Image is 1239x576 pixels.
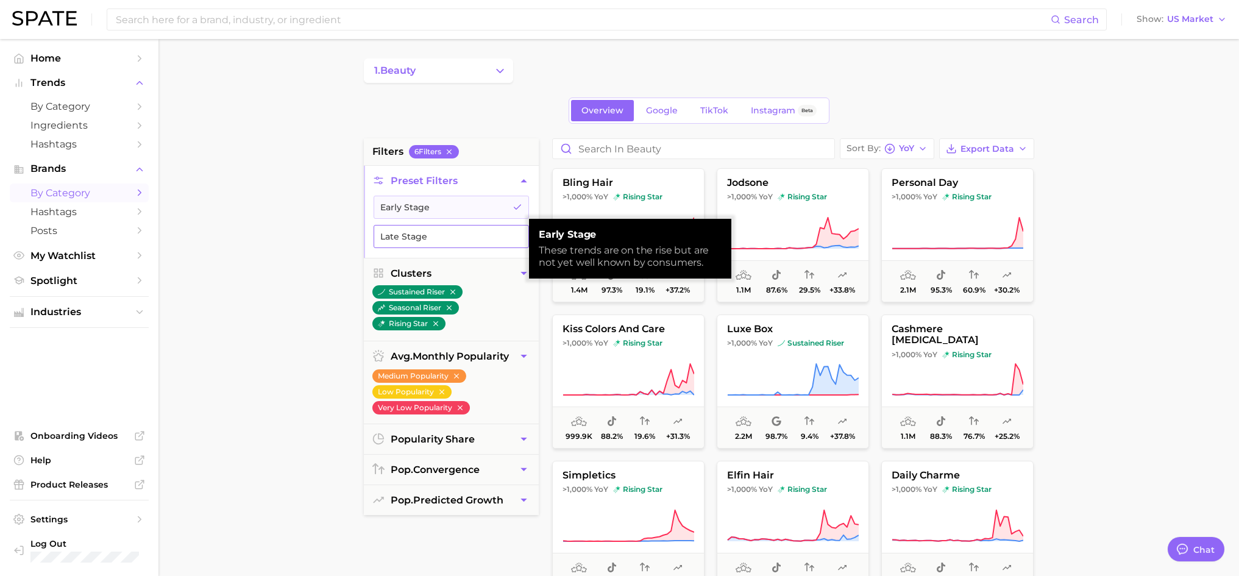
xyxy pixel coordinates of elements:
span: YoY [923,192,937,202]
span: rising star [613,338,662,348]
span: Trends [30,77,128,88]
button: Export Data [939,138,1034,159]
span: average monthly popularity: Medium Popularity [736,268,751,283]
img: rising star [778,193,785,201]
button: Low Popularity [372,385,452,399]
button: avg.monthly popularity [364,341,539,371]
button: sustained riser [372,285,463,299]
span: popularity convergence: Very Low Convergence [640,414,650,429]
span: popularity convergence: High Convergence [969,268,979,283]
span: convergence [391,464,480,475]
a: TikTok [690,100,739,121]
span: 19.6% [634,432,655,441]
span: Instagram [751,105,795,116]
span: simpletics [553,470,704,481]
span: personal day [882,177,1033,188]
span: average monthly popularity: Medium Popularity [571,414,587,429]
button: Trends [10,74,149,92]
span: YoY [923,350,937,360]
span: YoY [923,485,937,494]
button: Early Stage [374,196,529,219]
img: sustained riser [778,340,785,347]
button: seasonal riser [372,301,459,315]
span: average monthly popularity: Medium Popularity [736,414,751,429]
span: Hashtags [30,206,128,218]
a: Hashtags [10,135,149,154]
img: rising star [942,486,950,493]
a: Posts [10,221,149,240]
button: Sort ByYoY [840,138,934,159]
a: by Category [10,97,149,116]
span: 98.7% [765,432,787,441]
span: >1,000% [892,485,921,494]
a: Settings [10,510,149,528]
span: 1.1m [736,286,751,294]
img: rising star [613,340,620,347]
a: Google [636,100,688,121]
span: 1. beauty [374,65,416,76]
button: jodsone>1,000% YoYrising starrising star1.1m87.6%29.5%+33.8% [717,168,869,302]
button: ShowUS Market [1134,12,1230,27]
span: >1,000% [563,338,592,347]
img: rising star [942,351,950,358]
span: popularity predicted growth: Likely [673,561,683,575]
span: popularity convergence: Very Low Convergence [804,414,814,429]
span: popularity share: Google [772,414,781,429]
span: Industries [30,307,128,318]
span: popularity share: TikTok [772,561,781,575]
a: Onboarding Videos [10,427,149,445]
span: popularity convergence: High Convergence [969,414,979,429]
span: monthly popularity [391,350,509,362]
img: rising star [613,193,620,201]
span: popularity convergence: High Convergence [640,561,650,575]
span: Clusters [391,268,431,279]
a: Product Releases [10,475,149,494]
img: seasonal riser [378,304,385,311]
a: Help [10,451,149,469]
span: 88.3% [930,432,952,441]
span: Ingredients [30,119,128,131]
span: rising star [942,485,992,494]
span: rising star [942,350,992,360]
button: pop.predicted growth [364,485,539,515]
span: Preset Filters [391,175,458,187]
a: Hashtags [10,202,149,221]
span: 87.6% [765,286,787,294]
span: average monthly popularity: Medium Popularity [900,561,916,575]
span: popularity share: TikTok [607,414,617,429]
span: jodsone [717,177,868,188]
span: Export Data [960,144,1014,154]
img: sustained riser [378,288,385,296]
a: Spotlight [10,271,149,290]
a: Ingredients [10,116,149,135]
span: popularity predicted growth: Likely [837,268,847,283]
span: 29.5% [798,286,820,294]
span: popularity predicted growth: Likely [837,561,847,575]
span: +37.8% [829,432,854,441]
span: >1,000% [727,338,757,347]
button: bling hair>1,000% YoYrising starrising star1.4m97.3%19.1%+37.2% [552,168,705,302]
button: personal day>1,000% YoYrising starrising star2.1m95.3%60.9%+30.2% [881,168,1034,302]
span: Onboarding Videos [30,430,128,441]
span: Settings [30,514,128,525]
button: Clusters [364,258,539,288]
span: popularity share: TikTok [936,414,946,429]
span: +37.2% [666,286,690,294]
span: rising star [778,485,827,494]
img: rising star [378,320,385,327]
span: Brands [30,163,128,174]
span: popularity share [391,433,475,445]
span: YoY [759,338,773,348]
span: YoY [899,145,914,152]
span: Product Releases [30,479,128,490]
button: kiss colors and care>1,000% YoYrising starrising star999.9k88.2%19.6%+31.3% [552,315,705,449]
a: Log out. Currently logged in with e-mail farnell.ar@pg.com. [10,535,149,566]
span: average monthly popularity: Medium Popularity [900,268,916,283]
span: Google [646,105,678,116]
span: elfin hair [717,470,868,481]
span: 2.2m [735,432,752,441]
button: Preset Filters [364,166,539,196]
span: popularity convergence: Low Convergence [969,561,979,575]
span: rising star [613,485,662,494]
span: popularity predicted growth: Likely [1002,561,1012,575]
